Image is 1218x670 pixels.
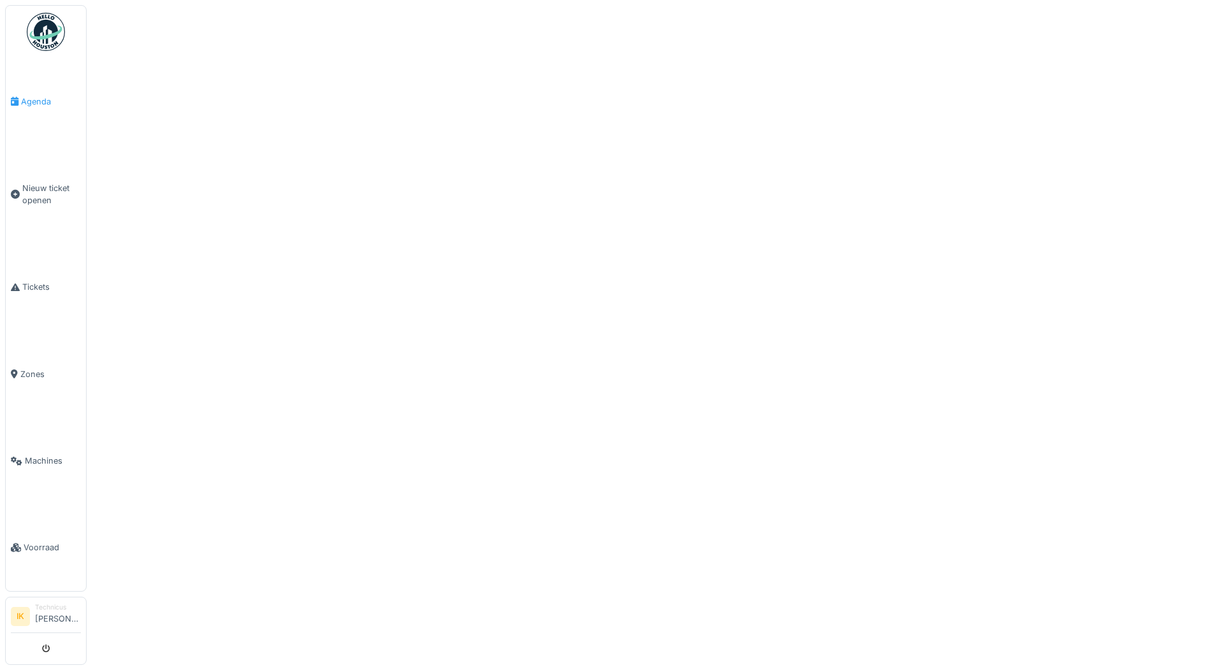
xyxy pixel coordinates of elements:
span: Tickets [22,281,81,293]
a: Tickets [6,244,86,331]
a: Zones [6,331,86,417]
li: [PERSON_NAME] [35,602,81,630]
span: Zones [20,368,81,380]
a: Voorraad [6,504,86,591]
a: Agenda [6,58,86,145]
li: IK [11,607,30,626]
span: Voorraad [24,541,81,553]
div: Technicus [35,602,81,612]
a: Machines [6,418,86,504]
a: IK Technicus[PERSON_NAME] [11,602,81,633]
img: Badge_color-CXgf-gQk.svg [27,13,65,51]
span: Agenda [21,96,81,108]
span: Machines [25,455,81,467]
span: Nieuw ticket openen [22,182,81,206]
a: Nieuw ticket openen [6,145,86,244]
